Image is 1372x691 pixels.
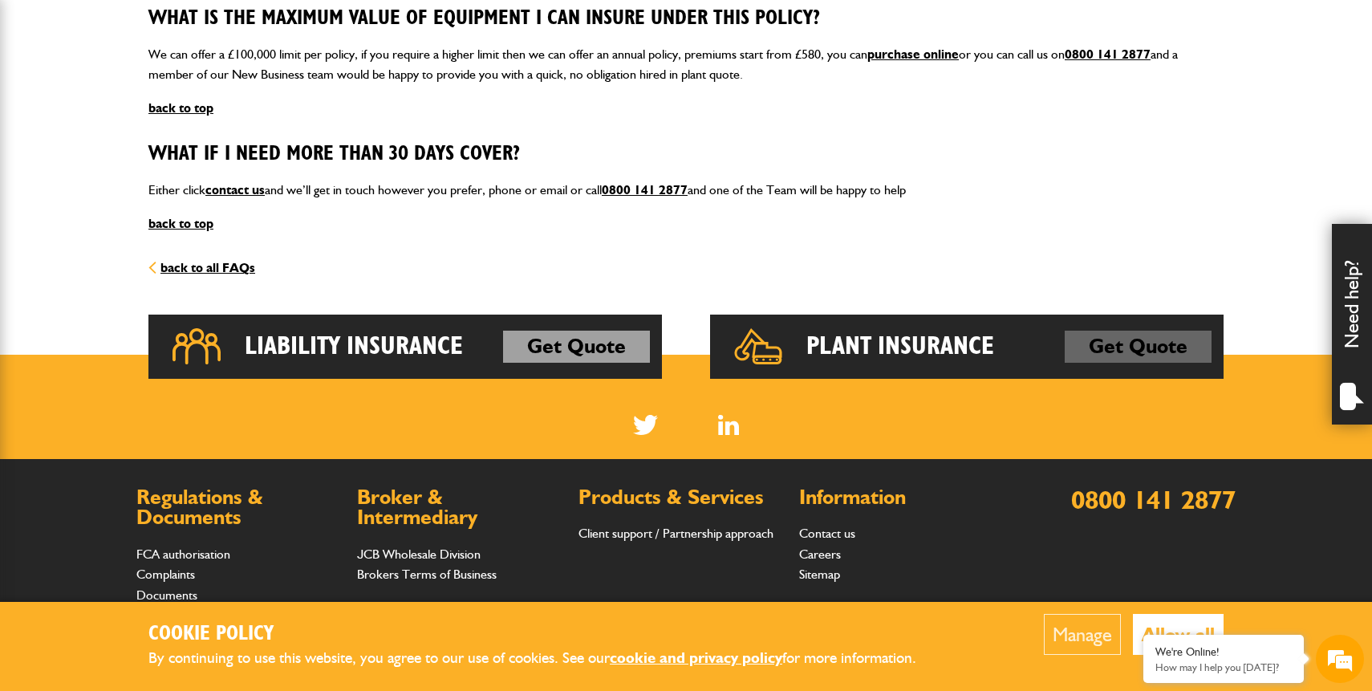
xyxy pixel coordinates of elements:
a: Careers [799,547,841,562]
a: Sitemap [799,567,840,582]
a: back to top [148,216,213,231]
a: Complaints [136,567,195,582]
a: back to all FAQs [148,260,255,275]
a: Client support / Partnership approach [578,526,773,541]
a: Documents [136,587,197,603]
div: Minimize live chat window [263,8,302,47]
h3: What if I need more than 30 Days cover? [148,142,1224,167]
h3: What is the Maximum Value of equipment I can insure under this policy? [148,6,1224,31]
h2: Information [799,487,1004,508]
a: purchase online [867,47,959,62]
p: By continuing to use this website, you agree to our use of cookies. See our for more information. [148,646,943,671]
a: Get Quote [1065,331,1212,363]
a: JCB Wholesale Division [357,547,481,562]
button: Allow all [1133,614,1224,655]
a: 0800 141 2877 [602,182,688,197]
p: How may I help you today? [1155,661,1292,673]
a: Contact us [799,526,855,541]
a: 0800 141 2877 [1065,47,1151,62]
h2: Liability Insurance [245,331,463,363]
em: Start Chat [218,494,291,516]
p: Either click and we’ll get in touch however you prefer, phone or email or call and one of the Tea... [148,180,1224,201]
a: contact us [205,182,265,197]
h2: Broker & Intermediary [357,487,562,528]
img: d_20077148190_company_1631870298795_20077148190 [27,89,67,112]
a: FCA authorisation [136,547,230,562]
div: Chat with us now [83,90,270,111]
img: Twitter [633,415,658,435]
a: 0800 141 2877 [1071,484,1236,515]
a: Brokers Terms of Business [357,567,497,582]
img: Linked In [718,415,740,435]
button: Manage [1044,614,1121,655]
h2: Regulations & Documents [136,487,341,528]
div: Need help? [1332,224,1372,425]
a: cookie and privacy policy [610,648,782,667]
input: Enter your email address [21,196,293,231]
a: back to top [148,100,213,116]
a: LinkedIn [718,415,740,435]
div: We're Online! [1155,645,1292,659]
p: We can offer a £100,000 limit per policy, if you require a higher limit then we can offer an annu... [148,44,1224,85]
a: Get Quote [503,331,650,363]
input: Enter your last name [21,148,293,184]
h2: Cookie Policy [148,622,943,647]
h2: Products & Services [578,487,783,508]
h2: Plant Insurance [806,331,994,363]
textarea: Type your message and hit 'Enter' [21,291,293,481]
input: Enter your phone number [21,243,293,278]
